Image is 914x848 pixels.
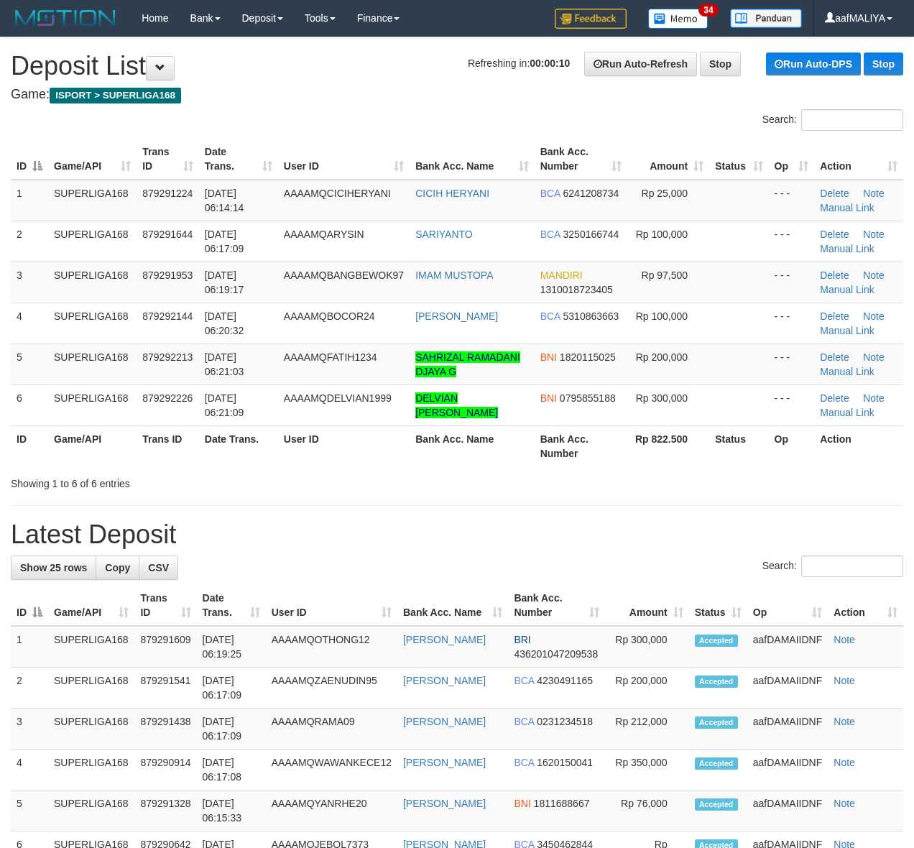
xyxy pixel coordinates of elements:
[197,668,266,709] td: [DATE] 06:17:09
[48,668,134,709] td: SUPERLIGA168
[769,384,815,425] td: - - -
[11,52,903,80] h1: Deposit List
[534,798,590,809] span: Copy 1811688667 to clipboard
[266,750,397,791] td: AAAAMQWAWANKECE12
[535,425,627,466] th: Bank Acc. Number
[563,229,619,240] span: Copy 3250166744 to clipboard
[11,384,48,425] td: 6
[864,52,903,75] a: Stop
[11,709,48,750] td: 3
[814,425,903,466] th: Action
[284,351,377,363] span: AAAAMQFATIH1234
[48,344,137,384] td: SUPERLIGA168
[199,139,278,180] th: Date Trans.: activate to sort column ascending
[605,750,688,791] td: Rp 350,000
[747,791,828,831] td: aafDAMAIIDNF
[284,269,404,281] span: AAAAMQBANGBEWOK97
[695,716,738,729] span: Accepted
[863,269,885,281] a: Note
[563,188,619,199] span: Copy 6241208734 to clipboard
[863,310,885,322] a: Note
[636,229,688,240] span: Rp 100,000
[766,52,861,75] a: Run Auto-DPS
[11,791,48,831] td: 5
[642,188,688,199] span: Rp 25,000
[695,635,738,647] span: Accepted
[747,585,828,626] th: Op: activate to sort column ascending
[205,229,244,254] span: [DATE] 06:17:09
[769,221,815,262] td: - - -
[48,585,134,626] th: Game/API: activate to sort column ascending
[11,750,48,791] td: 4
[563,310,619,322] span: Copy 5310863663 to clipboard
[48,180,137,221] td: SUPERLIGA168
[134,626,196,668] td: 879291609
[834,798,855,809] a: Note
[142,392,193,404] span: 879292226
[820,269,849,281] a: Delete
[834,757,855,768] a: Note
[540,229,560,240] span: BCA
[266,626,397,668] td: AAAAMQOTHONG12
[605,585,688,626] th: Amount: activate to sort column ascending
[801,556,903,577] input: Search:
[769,425,815,466] th: Op
[142,310,193,322] span: 879292144
[48,221,137,262] td: SUPERLIGA168
[820,284,874,295] a: Manual Link
[142,229,193,240] span: 879291644
[197,750,266,791] td: [DATE] 06:17:08
[695,757,738,770] span: Accepted
[48,262,137,303] td: SUPERLIGA168
[266,668,397,709] td: AAAAMQZAENUDIN95
[560,392,616,404] span: Copy 0795855188 to clipboard
[205,351,244,377] span: [DATE] 06:21:03
[747,668,828,709] td: aafDAMAIIDNF
[584,52,697,76] a: Run Auto-Refresh
[834,675,855,686] a: Note
[863,351,885,363] a: Note
[48,384,137,425] td: SUPERLIGA168
[820,243,874,254] a: Manual Link
[199,425,278,466] th: Date Trans.
[266,791,397,831] td: AAAAMQYANRHE20
[769,139,815,180] th: Op: activate to sort column ascending
[197,791,266,831] td: [DATE] 06:15:33
[50,88,181,103] span: ISPORT > SUPERLIGA168
[769,303,815,344] td: - - -
[730,9,802,28] img: panduan.png
[820,325,874,336] a: Manual Link
[605,709,688,750] td: Rp 212,000
[137,139,199,180] th: Trans ID: activate to sort column ascending
[514,757,534,768] span: BCA
[278,139,410,180] th: User ID: activate to sort column ascending
[142,269,193,281] span: 879291953
[403,757,486,768] a: [PERSON_NAME]
[769,344,815,384] td: - - -
[20,562,87,573] span: Show 25 rows
[560,351,616,363] span: Copy 1820115025 to clipboard
[11,471,370,491] div: Showing 1 to 6 of 6 entries
[814,139,903,180] th: Action: activate to sort column ascending
[555,9,627,29] img: Feedback.jpg
[284,392,392,404] span: AAAAMQDELVIAN1999
[820,202,874,213] a: Manual Link
[403,716,486,727] a: [PERSON_NAME]
[48,626,134,668] td: SUPERLIGA168
[11,626,48,668] td: 1
[403,675,486,686] a: [PERSON_NAME]
[415,188,489,199] a: CICIH HERYANI
[468,57,570,69] span: Refreshing in:
[747,626,828,668] td: aafDAMAIIDNF
[96,556,139,580] a: Copy
[197,585,266,626] th: Date Trans.: activate to sort column ascending
[11,344,48,384] td: 5
[828,585,903,626] th: Action: activate to sort column ascending
[134,750,196,791] td: 879290914
[284,310,375,322] span: AAAAMQBOCOR24
[284,188,391,199] span: AAAAMQCICIHERYANI
[747,750,828,791] td: aafDAMAIIDNF
[48,709,134,750] td: SUPERLIGA168
[514,675,534,686] span: BCA
[537,675,593,686] span: Copy 4230491165 to clipboard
